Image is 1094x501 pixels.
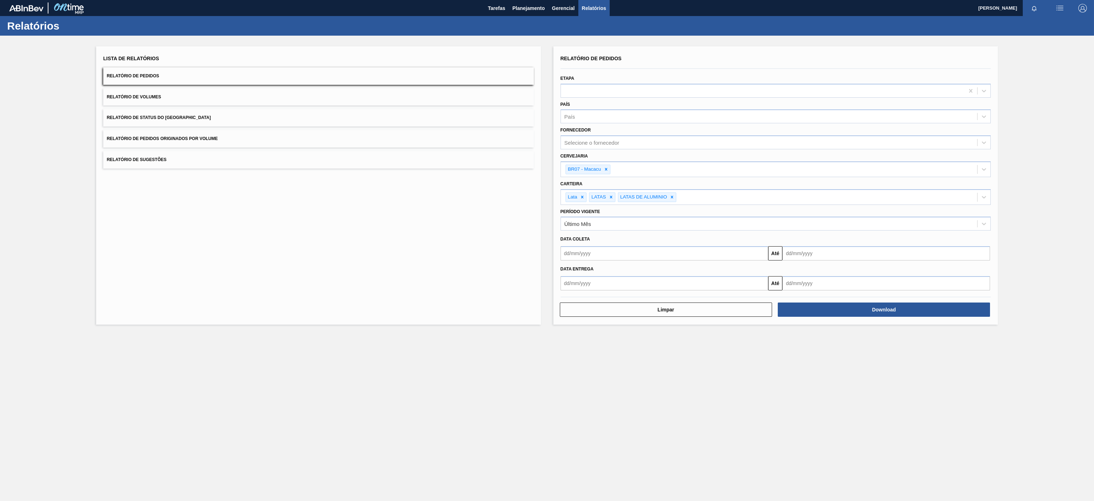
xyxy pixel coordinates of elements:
span: Relatório de Status do [GEOGRAPHIC_DATA] [107,115,211,120]
button: Relatório de Status do [GEOGRAPHIC_DATA] [103,109,534,126]
span: Relatório de Pedidos Originados por Volume [107,136,218,141]
span: Data coleta [561,237,590,242]
label: Etapa [561,76,574,81]
input: dd/mm/yyyy [561,246,768,260]
button: Notificações [1023,3,1046,13]
div: Lata [566,193,578,202]
span: Relatório de Pedidos [561,56,622,61]
img: Logout [1078,4,1087,12]
div: Último Mês [564,221,591,227]
button: Limpar [560,303,772,317]
label: Fornecedor [561,128,591,133]
button: Relatório de Pedidos [103,67,534,85]
label: Carteira [561,181,583,186]
div: BR07 - Macacu [566,165,602,174]
div: LATAS DE ALUMINIO [618,193,668,202]
label: País [561,102,570,107]
button: Até [768,246,782,260]
input: dd/mm/yyyy [561,276,768,290]
span: Relatório de Pedidos [107,73,159,78]
span: Data Entrega [561,267,594,272]
span: Relatório de Sugestões [107,157,167,162]
span: Relatórios [582,4,606,12]
span: Gerencial [552,4,575,12]
span: Tarefas [488,4,505,12]
h1: Relatórios [7,22,134,30]
span: Lista de Relatórios [103,56,159,61]
button: Até [768,276,782,290]
img: userActions [1056,4,1064,12]
label: Cervejaria [561,154,588,159]
input: dd/mm/yyyy [782,246,990,260]
span: Relatório de Volumes [107,94,161,99]
div: LATAS [589,193,607,202]
button: Relatório de Pedidos Originados por Volume [103,130,534,148]
div: País [564,114,575,120]
label: Período Vigente [561,209,600,214]
img: TNhmsLtSVTkK8tSr43FrP2fwEKptu5GPRR3wAAAABJRU5ErkJggg== [9,5,43,11]
button: Relatório de Volumes [103,88,534,106]
button: Relatório de Sugestões [103,151,534,169]
div: Selecione o fornecedor [564,140,619,146]
button: Download [778,303,990,317]
span: Planejamento [512,4,545,12]
input: dd/mm/yyyy [782,276,990,290]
